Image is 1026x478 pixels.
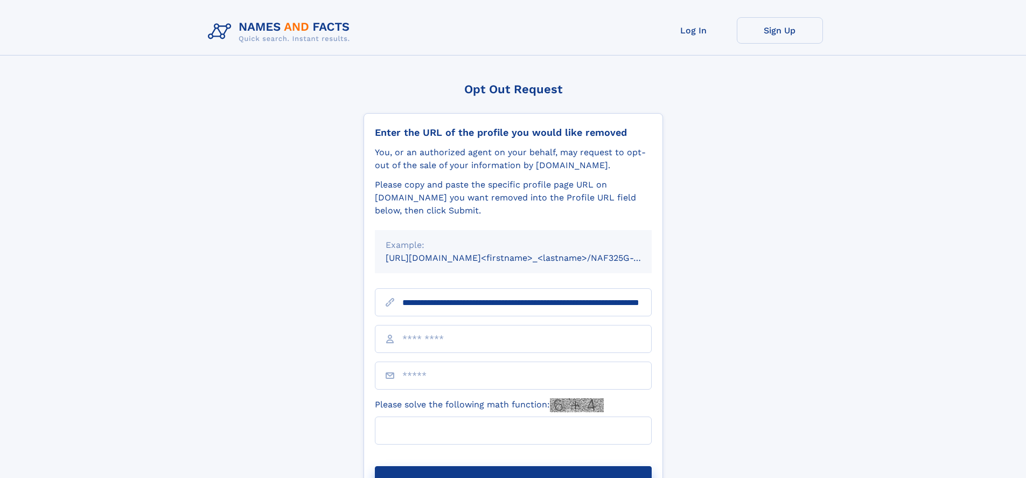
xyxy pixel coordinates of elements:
[375,127,652,138] div: Enter the URL of the profile you would like removed
[375,398,604,412] label: Please solve the following math function:
[386,239,641,252] div: Example:
[737,17,823,44] a: Sign Up
[204,17,359,46] img: Logo Names and Facts
[651,17,737,44] a: Log In
[386,253,672,263] small: [URL][DOMAIN_NAME]<firstname>_<lastname>/NAF325G-xxxxxxxx
[364,82,663,96] div: Opt Out Request
[375,146,652,172] div: You, or an authorized agent on your behalf, may request to opt-out of the sale of your informatio...
[375,178,652,217] div: Please copy and paste the specific profile page URL on [DOMAIN_NAME] you want removed into the Pr...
